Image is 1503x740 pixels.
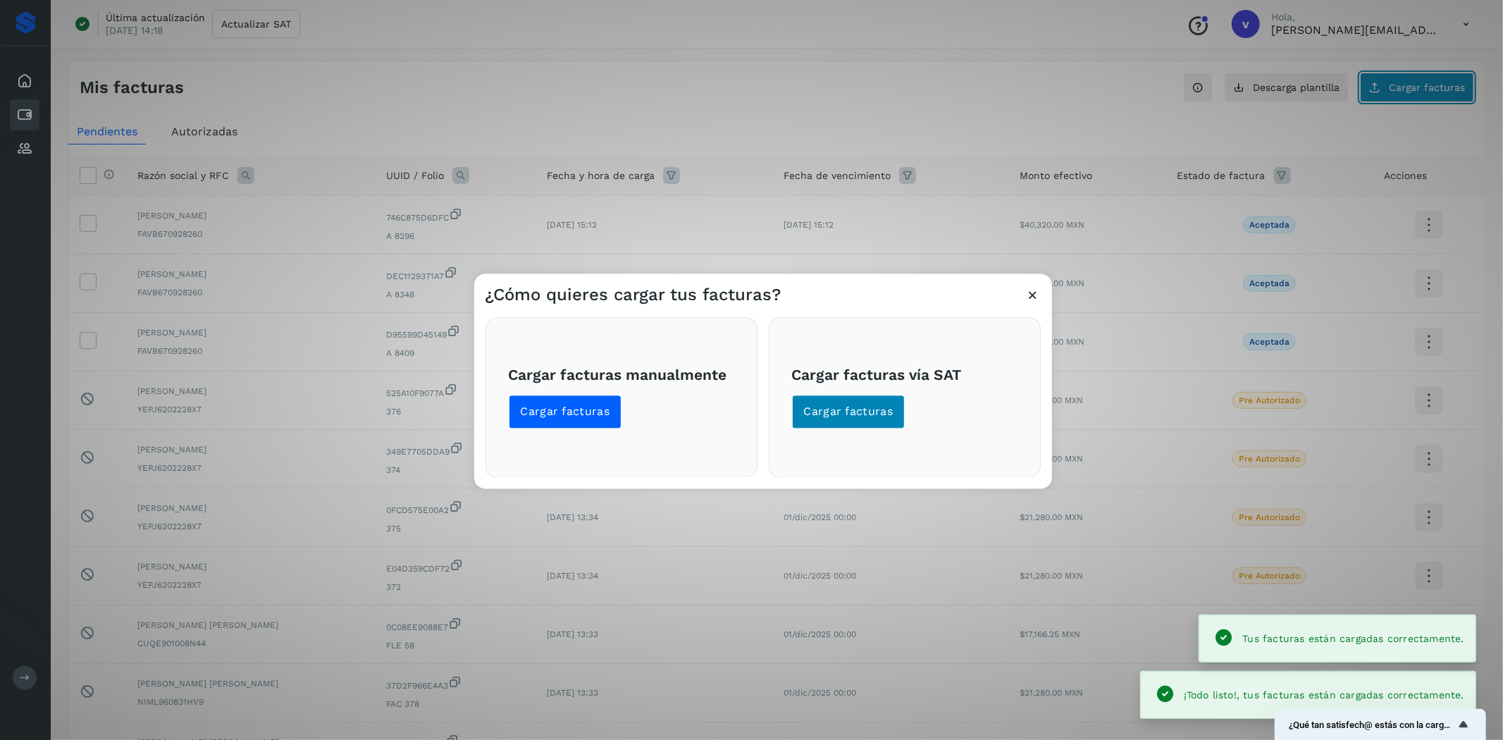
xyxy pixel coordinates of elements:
span: Cargar facturas [521,405,610,420]
button: Cargar facturas [792,395,905,429]
span: Tus facturas están cargadas correctamente. [1242,633,1464,644]
span: ¡Todo listo!, tus facturas están cargadas correctamente. [1185,689,1464,701]
h3: ¿Cómo quieres cargar tus facturas? [485,285,781,306]
h3: Cargar facturas manualmente [509,366,734,383]
h3: Cargar facturas vía SAT [792,366,1018,383]
span: ¿Qué tan satisfech@ estás con la carga de tus facturas? [1289,720,1455,730]
span: Cargar facturas [804,405,893,420]
button: Cargar facturas [509,395,622,429]
button: Mostrar encuesta - ¿Qué tan satisfech@ estás con la carga de tus facturas? [1289,716,1472,733]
